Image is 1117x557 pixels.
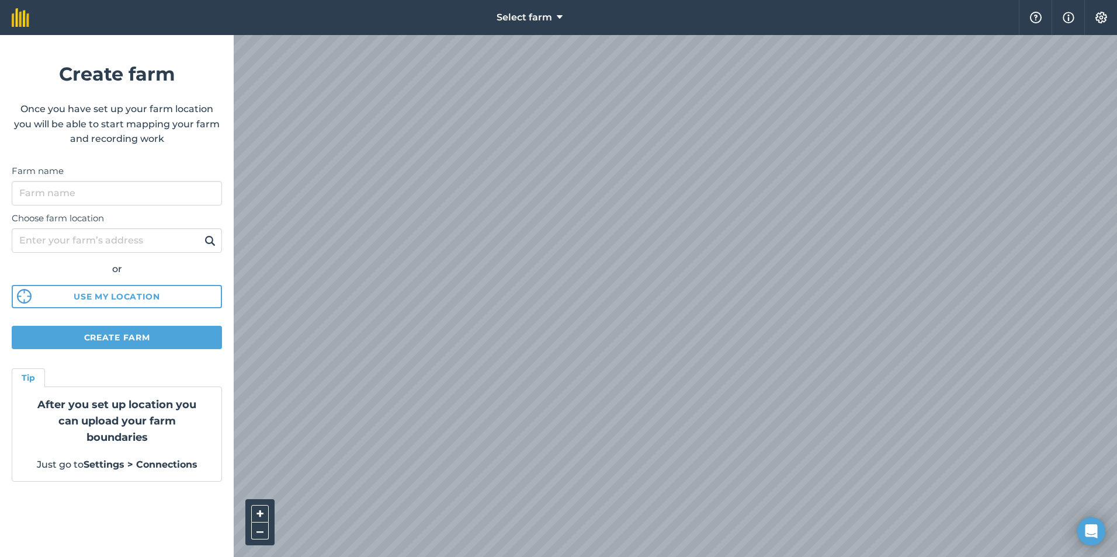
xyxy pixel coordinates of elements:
img: A cog icon [1094,12,1108,23]
span: Select farm [497,11,552,25]
button: Use my location [12,285,222,308]
img: A question mark icon [1029,12,1043,23]
img: fieldmargin Logo [12,8,29,27]
input: Enter your farm’s address [12,228,222,253]
label: Farm name [12,164,222,178]
div: Open Intercom Messenger [1077,517,1105,545]
img: svg+xml;base64,PHN2ZyB4bWxucz0iaHR0cDovL3d3dy53My5vcmcvMjAwMC9zdmciIHdpZHRoPSIxOSIgaGVpZ2h0PSIyNC... [204,234,216,248]
img: svg%3e [17,289,32,304]
p: Once you have set up your farm location you will be able to start mapping your farm and recording... [12,102,222,147]
div: or [12,262,222,277]
h1: Create farm [12,59,222,89]
button: – [251,523,269,539]
strong: Settings > Connections [84,459,197,470]
p: Just go to [26,457,207,472]
button: Create farm [12,326,222,349]
strong: After you set up location you can upload your farm boundaries [37,398,196,444]
h4: Tip [22,371,35,384]
input: Farm name [12,181,222,206]
img: svg+xml;base64,PHN2ZyB4bWxucz0iaHR0cDovL3d3dy53My5vcmcvMjAwMC9zdmciIHdpZHRoPSIxNyIgaGVpZ2h0PSIxNy... [1063,11,1074,25]
label: Choose farm location [12,211,222,225]
button: + [251,505,269,523]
